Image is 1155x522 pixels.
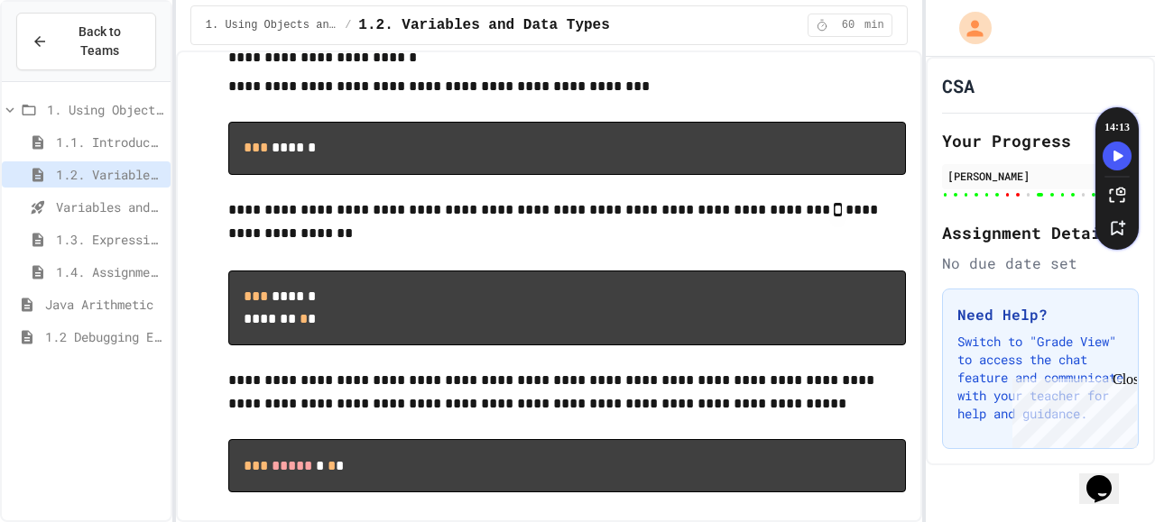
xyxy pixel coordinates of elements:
[834,18,863,32] span: 60
[358,14,609,36] span: 1.2. Variables and Data Types
[1079,450,1137,504] iframe: chat widget
[957,333,1123,423] p: Switch to "Grade View" to access the chat feature and communicate with your teacher for help and ...
[16,13,156,70] button: Back to Teams
[942,73,975,98] h1: CSA
[7,7,125,114] div: Chat with us now!Close
[940,7,996,49] div: My Account
[56,133,163,151] span: 1.1. Introduction to Algorithms, Programming, and Compilers
[56,262,163,281] span: 1.4. Assignment and Input
[942,252,1139,274] div: No due date set
[1005,371,1137,448] iframe: chat widget
[56,197,163,216] span: Variables and Data Types - Quiz
[45,327,163,346] span: 1.2 Debugging Exercise
[864,18,884,32] span: min
[45,295,163,314] span: Java Arithmetic
[206,18,337,32] span: 1. Using Objects and Methods
[345,18,351,32] span: /
[942,220,1139,245] h2: Assignment Details
[947,168,1133,184] div: [PERSON_NAME]
[942,128,1139,153] h2: Your Progress
[957,304,1123,325] h3: Need Help?
[59,23,141,60] span: Back to Teams
[56,165,163,184] span: 1.2. Variables and Data Types
[47,100,163,119] span: 1. Using Objects and Methods
[56,230,163,249] span: 1.3. Expressions and Output [New]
